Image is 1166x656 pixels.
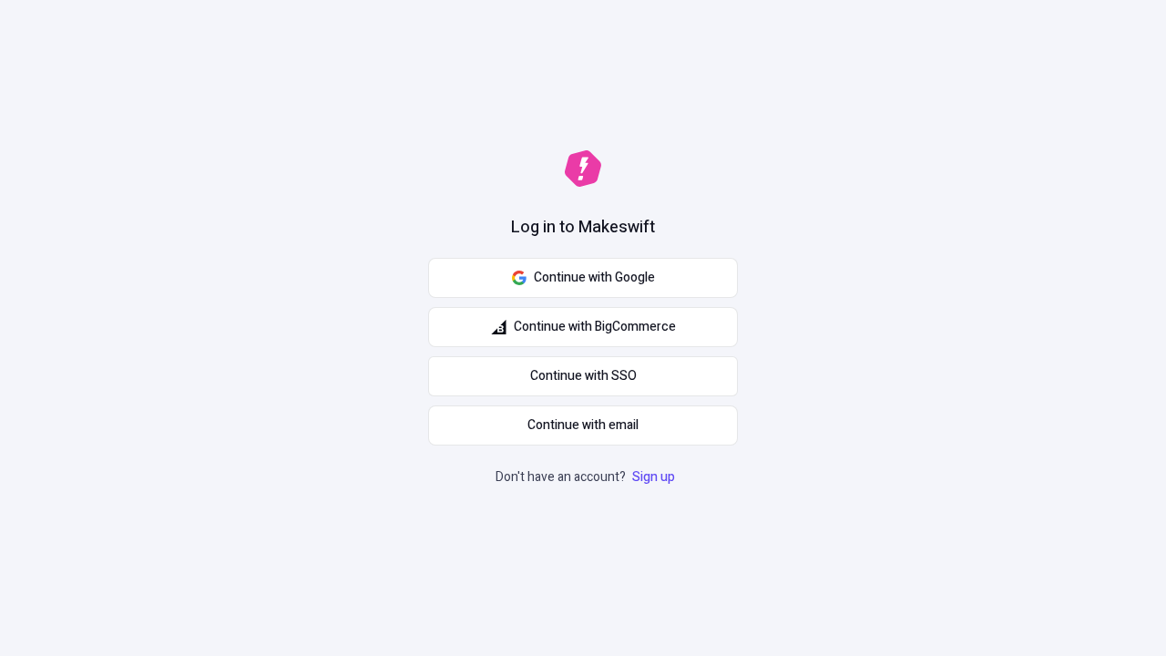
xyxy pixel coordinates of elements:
button: Continue with Google [428,258,738,298]
a: Sign up [629,467,679,487]
p: Don't have an account? [496,467,679,487]
a: Continue with SSO [428,356,738,396]
span: Continue with BigCommerce [514,317,676,337]
button: Continue with BigCommerce [428,307,738,347]
span: Continue with email [527,415,639,436]
h1: Log in to Makeswift [511,216,655,240]
button: Continue with email [428,405,738,446]
span: Continue with Google [534,268,655,288]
